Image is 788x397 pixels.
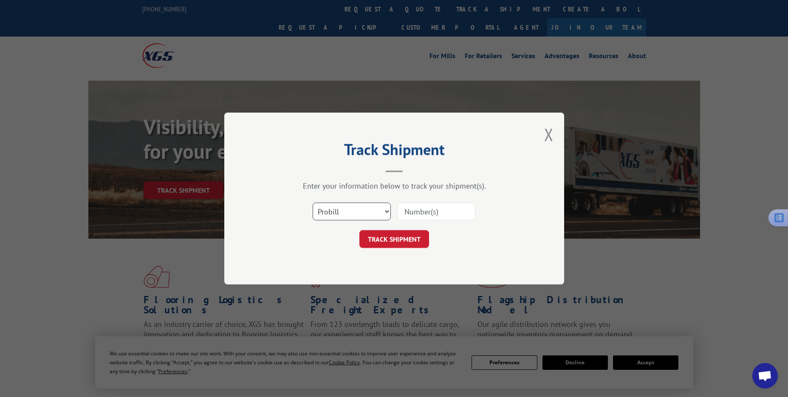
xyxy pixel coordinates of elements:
div: Enter your information below to track your shipment(s). [267,181,522,191]
h2: Track Shipment [267,144,522,160]
input: Number(s) [397,203,475,220]
button: Close modal [544,123,554,146]
button: TRACK SHIPMENT [359,230,429,248]
a: Open chat [752,363,778,389]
